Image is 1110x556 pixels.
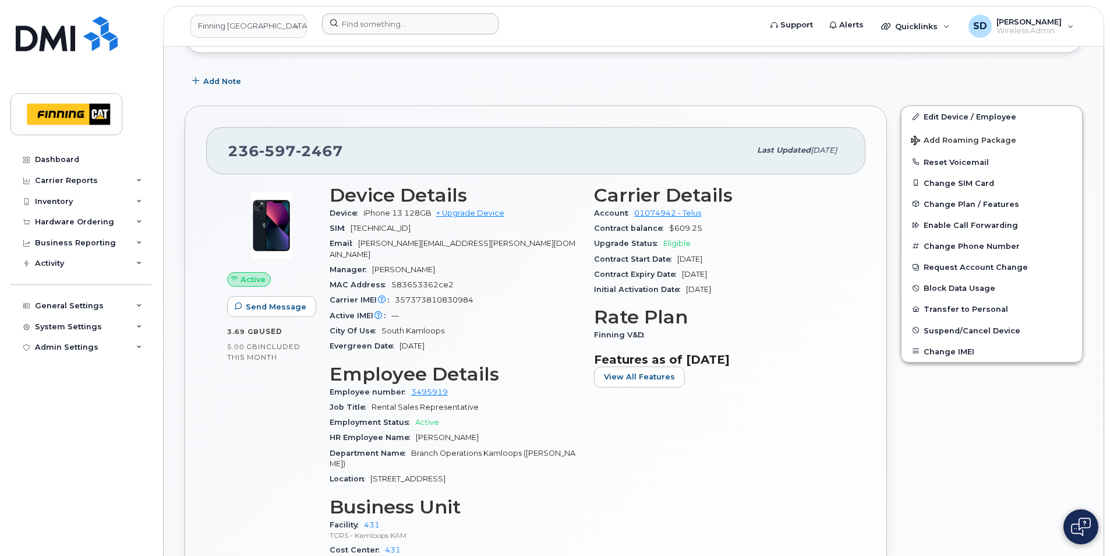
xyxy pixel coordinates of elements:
span: Enable Call Forwarding [924,221,1018,230]
h3: Business Unit [330,497,580,518]
span: Wireless Admin [996,26,1062,36]
span: Active [241,274,266,285]
h3: Employee Details [330,364,580,385]
button: Add Note [185,71,251,92]
a: Finning Canada [190,15,307,38]
span: Quicklinks [895,22,938,31]
span: Manager [330,265,372,274]
span: 5.00 GB [227,343,258,351]
span: Employee number [330,388,411,396]
span: Contract Expiry Date [594,270,682,279]
span: Rental Sales Representative [372,403,479,411]
span: $609.25 [669,224,702,233]
span: [PERSON_NAME] [416,433,479,442]
h3: Rate Plan [594,307,844,328]
span: [DATE] [686,285,711,294]
span: [DATE] [400,342,425,350]
span: [DATE] [682,270,707,279]
span: View All Features [604,371,675,382]
button: Send Message [227,296,316,317]
span: Carrier IMEI [330,295,395,304]
a: 01074942 - Telus [634,209,701,217]
button: Change Plan / Features [902,193,1082,214]
span: Contract Start Date [594,255,677,263]
span: [PERSON_NAME] [372,265,435,274]
button: Change Phone Number [902,235,1082,256]
span: [TECHNICAL_ID] [351,224,411,233]
input: Find something... [322,13,499,34]
span: 236 [228,142,343,160]
button: Change IMEI [902,341,1082,362]
p: TCRS - Kamloops KAM [330,530,580,540]
span: 3.69 GB [227,328,259,336]
button: Enable Call Forwarding [902,214,1082,235]
span: City Of Use [330,326,381,335]
span: South Kamloops [381,326,444,335]
span: Job Title [330,403,372,411]
span: Initial Activation Date [594,285,686,294]
h3: Device Details [330,185,580,206]
a: + Upgrade Device [436,209,504,217]
span: Support [780,19,813,31]
div: Sandy Denham [960,15,1082,38]
span: Employment Status [330,418,415,427]
span: 2467 [296,142,343,160]
span: Evergreen Date [330,342,400,350]
a: Alerts [821,13,872,37]
img: Open chat [1071,518,1091,536]
button: Reset Voicemail [902,152,1082,173]
span: Facility [330,520,364,529]
span: Add Note [203,76,241,87]
span: used [259,327,282,336]
span: Send Message [246,301,306,312]
a: 431 [364,520,380,529]
span: Eligible [663,239,691,248]
span: Suspend/Cancel Device [924,326,1020,335]
span: MAC Address [330,280,391,289]
span: Change Plan / Features [924,199,1019,208]
a: Edit Device / Employee [902,106,1082,127]
span: 597 [259,142,296,160]
a: 3495919 [411,388,448,396]
span: Location [330,474,370,483]
span: included this month [227,342,301,361]
span: [STREET_ADDRESS] [370,474,446,483]
button: Block Data Usage [902,277,1082,298]
span: [PERSON_NAME] [996,17,1062,26]
span: Department Name [330,449,411,458]
a: 431 [385,546,401,554]
span: Cost Center [330,546,385,554]
span: 583653362ce2 [391,280,454,289]
button: Suspend/Cancel Device [902,320,1082,341]
span: [PERSON_NAME][EMAIL_ADDRESS][PERSON_NAME][DOMAIN_NAME] [330,239,575,258]
span: iPhone 13 128GB [363,209,432,217]
span: Alerts [839,19,864,31]
div: Quicklinks [873,15,958,38]
span: Upgrade Status [594,239,663,248]
button: Request Account Change [902,256,1082,277]
span: Active [415,418,439,427]
a: Support [762,13,821,37]
img: image20231002-4137094-11ngalm.jpeg [236,191,306,261]
span: Add Roaming Package [911,136,1016,147]
button: Add Roaming Package [902,128,1082,152]
h3: Carrier Details [594,185,844,206]
span: Device [330,209,363,217]
span: SIM [330,224,351,233]
span: Finning V&D [594,330,650,339]
span: — [391,311,399,320]
button: Transfer to Personal [902,298,1082,319]
span: [DATE] [677,255,702,263]
span: Active IMEI [330,311,391,320]
h3: Features as of [DATE] [594,353,844,367]
span: SD [973,19,987,33]
button: Change SIM Card [902,173,1082,193]
span: Last updated [757,146,811,154]
span: HR Employee Name [330,433,416,442]
span: Contract balance [594,224,669,233]
span: Email [330,239,358,248]
span: 357373810830984 [395,295,473,304]
span: [DATE] [811,146,837,154]
span: Branch Operations Kamloops ([PERSON_NAME]) [330,449,575,468]
span: Account [594,209,634,217]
